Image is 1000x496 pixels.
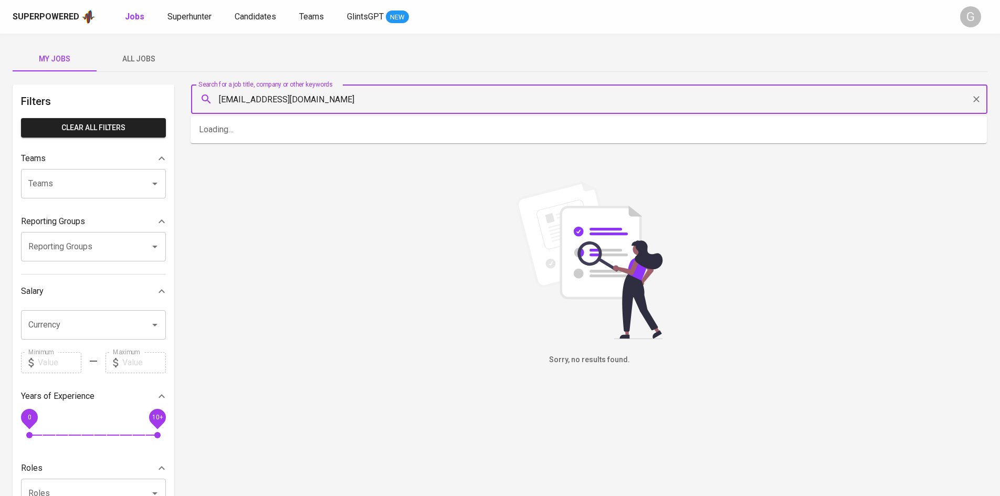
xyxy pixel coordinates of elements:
a: Superhunter [167,10,214,24]
a: Superpoweredapp logo [13,9,96,25]
input: Value [38,352,81,373]
img: app logo [81,9,96,25]
span: My Jobs [19,52,90,66]
div: Superpowered [13,11,79,23]
div: G [960,6,981,27]
span: All Jobs [103,52,174,66]
span: 0 [27,413,31,420]
span: Teams [299,12,324,22]
p: Salary [21,285,44,298]
div: Roles [21,458,166,479]
h6: Sorry, no results found. [191,354,987,366]
p: Teams [21,152,46,165]
button: Open [148,318,162,332]
span: Clear All filters [29,121,157,134]
p: Years of Experience [21,390,94,403]
button: Clear All filters [21,118,166,138]
div: Loading… [191,116,987,143]
div: Salary [21,281,166,302]
a: Candidates [235,10,278,24]
p: Reporting Groups [21,215,85,228]
input: Value [122,352,166,373]
span: NEW [386,12,409,23]
button: Open [148,176,162,191]
span: GlintsGPT [347,12,384,22]
span: Candidates [235,12,276,22]
h6: Filters [21,93,166,110]
div: Years of Experience [21,386,166,407]
button: Clear [969,92,984,107]
b: Jobs [125,12,144,22]
span: 10+ [152,413,163,420]
div: Teams [21,148,166,169]
button: Open [148,239,162,254]
a: Teams [299,10,326,24]
a: Jobs [125,10,146,24]
span: Superhunter [167,12,212,22]
div: Reporting Groups [21,211,166,232]
p: Roles [21,462,43,474]
a: GlintsGPT NEW [347,10,409,24]
img: file_searching.svg [511,182,668,339]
